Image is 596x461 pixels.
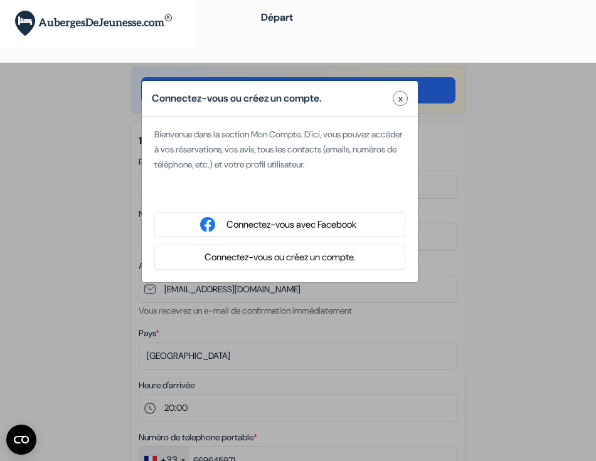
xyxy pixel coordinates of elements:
[154,178,405,206] div: Se connecter avec Google. S'ouvre dans un nouvel onglet.
[223,217,360,233] button: Connectez-vous avec Facebook
[393,91,408,106] button: Close
[201,250,359,265] button: Connectez-vous ou créez un compte.
[154,129,403,170] span: Bienvenue dans la section Mon Compte. D'ici, vous pouvez accéder à vos réservations, vos avis, to...
[261,11,293,24] span: Départ
[15,11,172,36] img: AubergesDeJeunesse.com
[200,217,215,232] img: facebook_login.svg
[398,92,403,105] span: x
[152,91,322,106] h5: Connectez-vous ou créez un compte.
[148,178,412,206] iframe: Bouton "Se connecter avec Google"
[6,425,36,455] button: Ouvrir le widget CMP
